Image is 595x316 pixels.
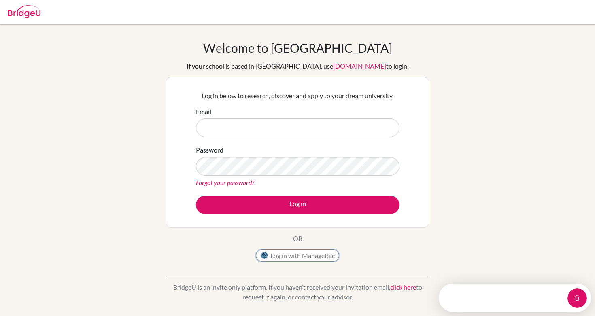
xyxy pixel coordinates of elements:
[196,145,223,155] label: Password
[567,288,587,308] iframe: Intercom live chat
[196,91,399,101] p: Log in below to research, discover and apply to your dream university.
[8,13,133,22] div: The team typically replies in a few minutes.
[166,282,429,302] p: BridgeU is an invite only platform. If you haven’t received your invitation email, to request it ...
[3,3,157,26] div: Open Intercom Messenger
[203,41,392,55] h1: Welcome to [GEOGRAPHIC_DATA]
[256,249,339,262] button: Log in with ManageBac
[196,107,211,116] label: Email
[8,5,40,18] img: Bridge-U
[196,178,254,186] a: Forgot your password?
[8,7,133,13] div: Need help?
[293,234,302,243] p: OR
[187,61,408,71] div: If your school is based in [GEOGRAPHIC_DATA], use to login.
[333,62,386,70] a: [DOMAIN_NAME]
[390,283,416,291] a: click here
[196,196,399,214] button: Log in
[439,284,591,312] iframe: Intercom live chat discovery launcher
